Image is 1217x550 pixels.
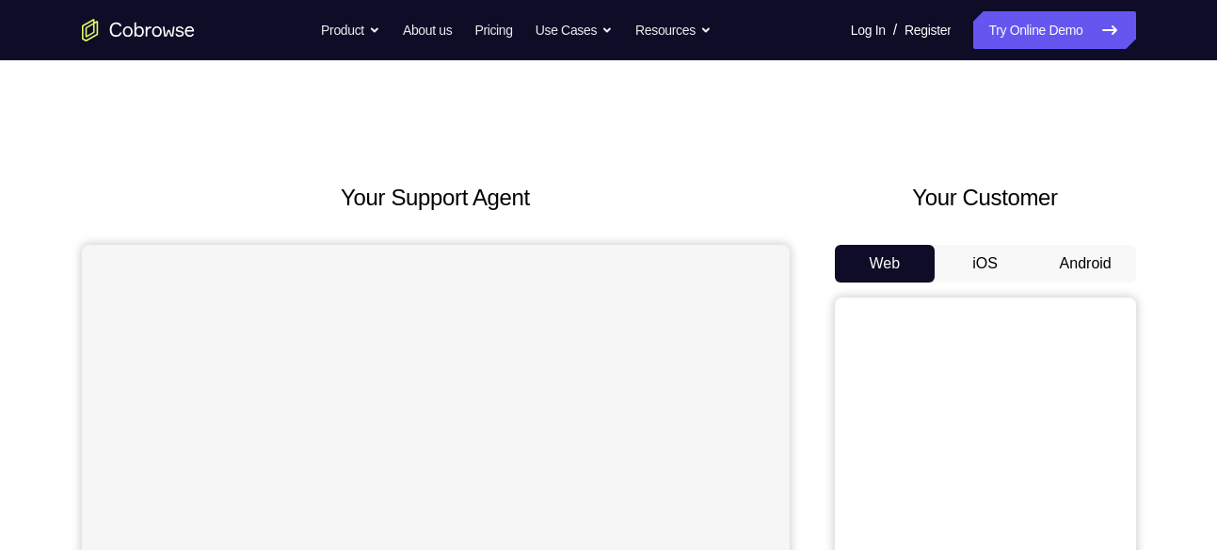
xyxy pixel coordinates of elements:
[321,11,380,49] button: Product
[973,11,1135,49] a: Try Online Demo
[935,245,1035,283] button: iOS
[851,11,886,49] a: Log In
[82,19,195,41] a: Go to the home page
[403,11,452,49] a: About us
[635,11,712,49] button: Resources
[82,181,790,215] h2: Your Support Agent
[835,181,1136,215] h2: Your Customer
[536,11,613,49] button: Use Cases
[474,11,512,49] a: Pricing
[1035,245,1136,283] button: Android
[835,245,936,283] button: Web
[893,19,897,41] span: /
[905,11,951,49] a: Register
